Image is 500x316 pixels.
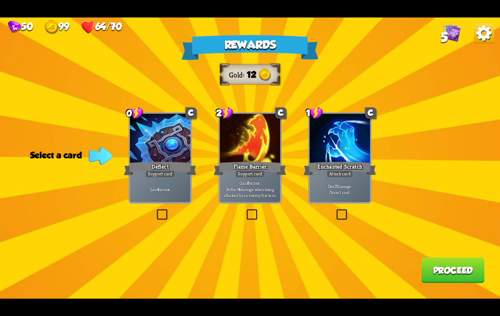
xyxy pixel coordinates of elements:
[229,70,246,80] div: Gold
[235,170,265,177] div: Support card
[303,161,376,177] div: Enchanted Scratch
[214,161,286,177] div: Flame Barrier
[8,21,33,33] div: Gems
[365,108,377,119] div: C
[275,108,287,119] div: C
[327,170,353,177] div: Attack card
[247,70,256,80] span: 12
[442,23,461,44] div: View all the cards in your deck
[311,183,369,195] p: Deal damage. Draw 1 card.
[124,161,196,177] div: Deflect
[44,20,69,34] div: Gold
[247,180,249,186] b: 8
[157,186,159,192] b: 4
[131,186,189,192] p: Gain armor.
[44,20,58,34] img: gold.png
[186,108,197,119] div: C
[258,69,271,81] img: gold.png
[421,258,484,283] button: Proceed
[30,150,109,161] div: Select a card
[8,21,21,33] img: gem.png
[216,107,233,119] div: 2
[474,23,494,44] img: OptionsButton.png
[221,180,279,198] p: Gain armor. Reflect damage when being attacked by an enemy this turn.
[81,20,95,34] img: health.png
[442,23,461,42] img: Cards_Icon.png
[181,35,319,60] div: Rewards
[336,183,338,189] b: 7
[89,147,112,165] img: indicator-arrow.png
[145,170,175,177] div: Support card
[306,107,323,119] div: 1
[81,20,122,34] div: Health
[441,30,448,45] span: 5
[126,107,143,119] div: 0
[238,186,240,192] b: 4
